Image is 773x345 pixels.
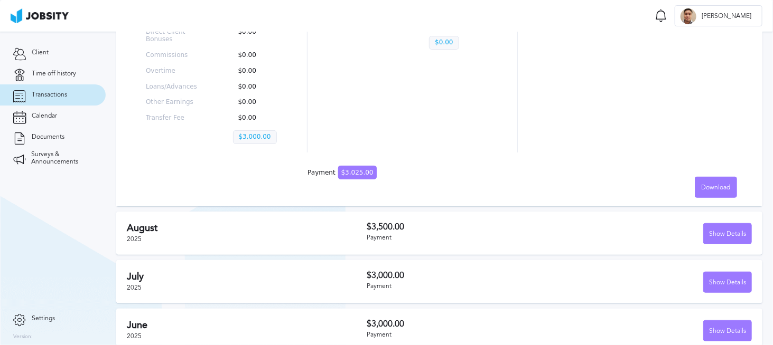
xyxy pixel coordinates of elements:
p: Transfer Fee [146,114,199,122]
span: 2025 [127,235,142,243]
button: Download [695,177,737,198]
span: Calendar [32,112,57,120]
div: Payment [308,169,376,177]
h3: $3,000.00 [367,271,559,280]
img: ab4bad089aa723f57921c736e9817d99.png [11,8,69,23]
p: Overtime [146,68,199,75]
div: Payment [367,331,559,339]
p: Loans/Advances [146,83,199,91]
p: Commissions [146,52,199,59]
p: $0.00 [429,36,459,50]
p: $3,000.00 [233,130,277,144]
button: J[PERSON_NAME] [675,5,762,26]
p: $0.00 [233,68,286,75]
span: Surveys & Announcements [31,151,92,166]
button: Show Details [703,320,752,341]
span: 2025 [127,284,142,291]
span: $3,025.00 [338,166,377,179]
span: Settings [32,315,55,322]
div: Payment [367,283,559,290]
p: $0.00 [233,114,286,122]
button: Show Details [703,272,752,293]
div: Show Details [704,272,751,293]
div: Show Details [704,224,751,245]
span: Download [702,184,731,191]
p: $0.00 [233,99,286,106]
span: 2025 [127,332,142,340]
span: Documents [32,133,64,141]
h2: August [127,223,367,234]
span: Client [32,49,49,56]
p: $0.00 [233,83,286,91]
p: Direct Client Bonuses [146,28,199,43]
h3: $3,000.00 [367,319,559,329]
label: Version: [13,334,33,340]
span: [PERSON_NAME] [696,13,757,20]
span: Time off history [32,70,76,78]
h2: June [127,320,367,331]
button: Show Details [703,223,752,244]
p: $0.00 [233,52,286,59]
div: J [681,8,696,24]
h2: July [127,271,367,282]
p: $0.00 [233,28,286,43]
div: Payment [367,234,559,242]
p: Other Earnings [146,99,199,106]
h3: $3,500.00 [367,222,559,232]
span: Transactions [32,91,67,99]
